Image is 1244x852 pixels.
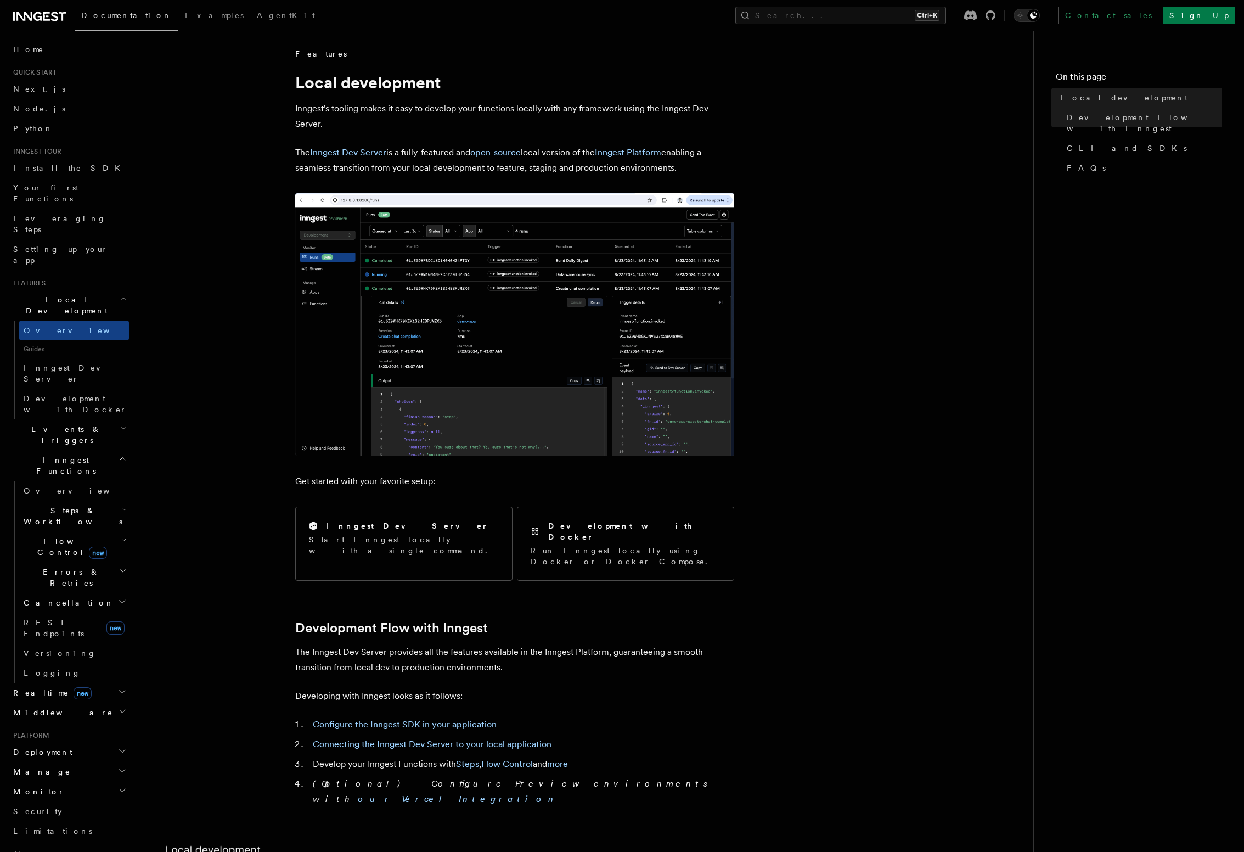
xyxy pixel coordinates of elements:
p: Run Inngest locally using Docker or Docker Compose. [531,545,720,567]
a: Your first Functions [9,178,129,209]
a: Inngest Dev ServerStart Inngest locally with a single command. [295,507,513,581]
a: Install the SDK [9,158,129,178]
span: Flow Control [19,536,121,558]
span: Examples [185,11,244,20]
li: Develop your Inngest Functions with , and [309,756,734,772]
a: more [547,759,568,769]
span: Versioning [24,649,96,658]
a: Development Flow with Inngest [1062,108,1222,138]
span: Cancellation [19,597,114,608]
a: Steps [456,759,479,769]
span: Steps & Workflows [19,505,122,527]
span: Quick start [9,68,57,77]
span: Local development [1060,92,1187,103]
a: Versioning [19,643,129,663]
span: Realtime [9,687,92,698]
span: Deployment [9,747,72,758]
span: Manage [9,766,71,777]
span: new [74,687,92,699]
span: Inngest Functions [9,455,119,477]
button: Errors & Retries [19,562,129,593]
span: Your first Functions [13,183,78,203]
span: Overview [24,326,137,335]
span: Inngest tour [9,147,61,156]
em: (Optional) - Configure Preview environments with [313,778,714,804]
button: Local Development [9,290,129,321]
span: Python [13,124,53,133]
div: Local Development [9,321,129,419]
span: Install the SDK [13,164,127,172]
a: Development Flow with Inngest [295,620,488,636]
a: Sign Up [1163,7,1235,24]
button: Manage [9,762,129,782]
button: Monitor [9,782,129,801]
p: Developing with Inngest looks as it follows: [295,688,734,704]
h1: Local development [295,72,734,92]
p: Get started with your favorite setup: [295,474,734,489]
p: Start Inngest locally with a single command. [309,534,499,556]
button: Realtimenew [9,683,129,703]
a: CLI and SDKs [1062,138,1222,158]
span: Inngest Dev Server [24,363,117,383]
span: Monitor [9,786,65,797]
a: Development with DockerRun Inngest locally using Docker or Docker Compose. [517,507,734,581]
span: Guides [19,340,129,358]
a: Flow Control [481,759,533,769]
a: Logging [19,663,129,683]
a: Overview [19,481,129,501]
span: Next.js [13,85,65,93]
a: our Vercel Integration [358,794,558,804]
span: Events & Triggers [9,424,120,446]
span: Middleware [9,707,113,718]
h2: Development with Docker [548,520,720,542]
span: Security [13,807,62,816]
span: Features [295,48,347,59]
a: Limitations [9,821,129,841]
button: Events & Triggers [9,419,129,450]
a: open-source [470,147,521,158]
span: Setting up your app [13,245,108,265]
a: Next.js [9,79,129,99]
a: Connecting the Inngest Dev Server to your local application [313,739,551,749]
a: Overview [19,321,129,340]
span: new [106,621,125,635]
kbd: Ctrl+K [915,10,939,21]
div: Inngest Functions [9,481,129,683]
p: The is a fully-featured and local version of the enabling a seamless transition from your local d... [295,145,734,176]
span: Documentation [81,11,172,20]
a: Setting up your app [9,239,129,270]
button: Middleware [9,703,129,722]
span: Overview [24,486,137,495]
span: Home [13,44,44,55]
a: Python [9,119,129,138]
span: Node.js [13,104,65,113]
a: Local development [1056,88,1222,108]
span: AgentKit [257,11,315,20]
a: AgentKit [250,3,322,30]
button: Deployment [9,742,129,762]
span: Logging [24,669,81,677]
a: REST Endpointsnew [19,613,129,643]
span: REST Endpoints [24,618,84,638]
span: FAQs [1067,162,1106,173]
p: Inngest's tooling makes it easy to develop your functions locally with any framework using the In... [295,101,734,132]
button: Flow Controlnew [19,531,129,562]
span: Errors & Retries [19,567,119,588]
a: Node.js [9,99,129,119]
a: Inngest Platform [595,147,661,158]
a: Configure the Inngest SDK in your application [313,719,497,730]
img: The Inngest Dev Server on the Functions page [295,193,734,456]
a: Examples [178,3,250,30]
span: Local Development [9,294,120,316]
span: Limitations [13,827,92,836]
span: CLI and SDKs [1067,143,1187,154]
span: Platform [9,731,49,740]
button: Cancellation [19,593,129,613]
span: new [89,547,107,559]
a: Leveraging Steps [9,209,129,239]
span: Leveraging Steps [13,214,106,234]
a: Documentation [75,3,178,31]
span: Development with Docker [24,394,127,414]
a: Inngest Dev Server [310,147,386,158]
h4: On this page [1056,70,1222,88]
